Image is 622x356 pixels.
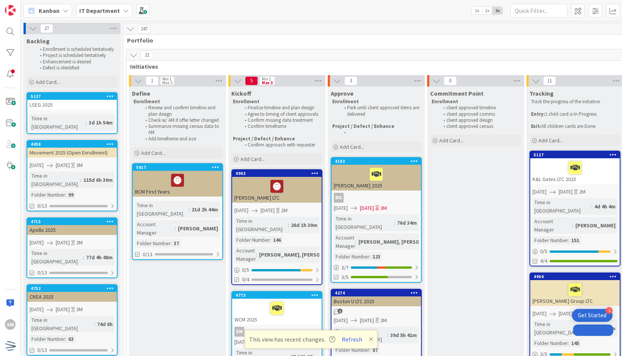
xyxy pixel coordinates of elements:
p: All children cards are Done [531,123,619,129]
a: 5127K&L Gates LTC 2025[DATE][DATE]2MTime in [GEOGRAPHIC_DATA]:4d 4h 4mAccount Manager:[PERSON_NAM... [529,151,620,266]
li: Summarize missing census data to AM [141,123,222,136]
div: 2M [579,188,586,196]
div: Time in [GEOGRAPHIC_DATA] [532,198,591,215]
div: 5137LSEG 2025 [27,93,117,110]
li: Defect is identified [36,65,116,71]
span: : [369,252,371,261]
a: 4752CNSA 2025[DATE][DATE]3MTime in [GEOGRAPHIC_DATA]:74d 6hFolder Number:630/13 [27,284,118,356]
div: Time in [GEOGRAPHIC_DATA] [30,114,86,131]
div: Folder Number [334,346,369,354]
span: 247 [138,24,151,33]
span: 3/5 [341,273,349,281]
div: Folder Number [532,236,568,244]
div: Get Started [578,312,606,319]
span: 3 [344,76,357,85]
span: [DATE] [30,239,44,247]
span: 0/13 [37,202,47,210]
span: 2x [482,7,492,14]
li: Project is scheduled tentatively [36,52,116,58]
div: 151 [569,236,581,244]
div: 4715 [27,218,117,225]
span: : [65,191,66,199]
div: 4904 [534,274,620,279]
span: Add Card... [340,143,364,150]
input: Quick Filter... [510,4,567,17]
span: [DATE] [334,204,348,212]
div: 123 [371,252,382,261]
span: This view has recent changes. [249,335,335,344]
span: 0/13 [37,346,47,354]
span: Add Card... [539,137,563,144]
div: [PERSON_NAME], [PERSON_NAME] [357,238,443,246]
li: client approved comms [439,111,520,117]
div: NG [331,193,421,203]
div: 4773 [232,292,322,299]
div: Folder Number [30,191,65,199]
li: Add timeframe and size [141,136,222,142]
div: 146 [271,236,283,244]
span: Kickoff [231,90,251,97]
div: 4903 [232,170,322,177]
span: : [80,176,82,184]
li: Confirm timeframe [240,123,321,129]
div: K&L Gates LTC 2025 [530,158,620,184]
div: SM [234,327,244,337]
span: 5 [245,76,258,85]
span: [DATE] [30,306,44,313]
span: 3x [492,7,503,14]
strong: Enrollment [233,98,259,105]
span: : [568,236,569,244]
div: 3M [76,306,83,313]
span: : [591,202,592,211]
span: [DATE] [261,206,275,214]
span: [DATE] [360,317,374,324]
div: Time in [GEOGRAPHIC_DATA] [334,214,394,231]
div: 4752CNSA 2025 [27,285,117,302]
span: : [86,118,87,127]
div: Movement 2025 (Open Enrollment) [27,148,117,158]
div: 5127 [530,151,620,158]
div: 4773WCM 2025 [232,292,322,324]
span: : [387,331,388,339]
div: 39d 5h 41m [388,331,419,339]
div: Account Manager [135,220,175,237]
a: 5017BCM First YearsTime in [GEOGRAPHIC_DATA]:21d 2h 44mAccount Manager:[PERSON_NAME]Folder Number... [132,163,223,260]
div: 3M [76,239,83,247]
span: 27 [40,24,53,33]
div: [PERSON_NAME] [573,221,617,230]
span: [DATE] [360,204,374,212]
strong: Enrollment [332,98,359,105]
p: Track the progress of the initiative. [531,99,619,105]
div: Folder Number [234,236,270,244]
li: Enrollment is scheduled tentatively [36,46,116,52]
div: 5137 [31,94,117,99]
div: 145 [569,339,581,347]
div: Min 1 [262,77,271,81]
div: 63 [66,335,75,343]
span: : [83,253,84,261]
span: Approve [331,90,353,97]
a: 4903[PERSON_NAME] LTC[DATE][DATE]2MTime in [GEOGRAPHIC_DATA]:26d 1h 30mFolder Number:146Account M... [231,169,322,285]
div: 74d 6h [95,320,115,328]
span: 0 / 5 [242,266,249,274]
div: Boston U LTC 2025 [331,296,421,306]
div: 3 [606,307,613,314]
span: 4/4 [540,257,547,265]
div: 3M [76,161,83,169]
div: [PERSON_NAME] LTC [232,177,322,203]
div: 4773 [236,293,322,298]
div: Time in [GEOGRAPHIC_DATA] [30,316,94,332]
div: 4d 4h 4m [592,202,617,211]
span: : [270,236,271,244]
li: Review and confirm timeline and plan design [141,105,222,117]
div: 5017 [133,164,222,171]
div: Max 3 [262,81,273,85]
div: [PERSON_NAME] [176,224,220,233]
span: [DATE] [559,188,573,196]
div: 26d 1h 30m [289,221,319,229]
span: Kanban [39,6,60,15]
span: : [175,224,176,233]
div: 2M [281,206,287,214]
span: [DATE] [234,206,248,214]
img: avatar [5,340,16,351]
